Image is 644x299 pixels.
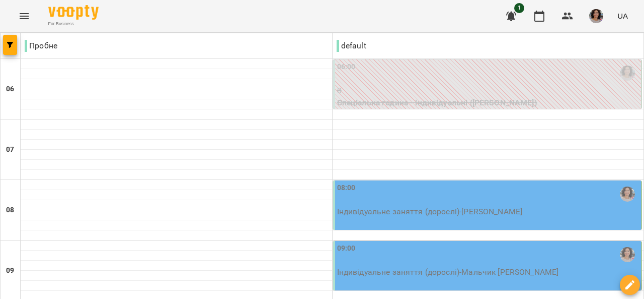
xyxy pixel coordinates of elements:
[337,266,639,278] p: Індивідуальне заняття (дорослі) - Мальчик [PERSON_NAME]
[6,265,14,276] h6: 09
[6,144,14,155] h6: 07
[620,187,635,202] img: Гавурська Надія Вікторівна
[514,3,524,13] span: 1
[6,205,14,216] h6: 08
[337,40,366,52] p: default
[337,243,356,254] label: 09:00
[620,247,635,262] img: Гавурська Надія Вікторівна
[589,9,603,23] img: d9c92f593e129183708ef02aeb897e7f.jpg
[12,4,36,28] button: Menu
[48,5,99,20] img: Voopty Logo
[620,66,635,81] img: Гавурська Надія Вікторівна
[617,11,628,21] span: UA
[337,183,356,194] label: 08:00
[25,40,57,52] p: Пробне
[6,84,14,95] h6: 06
[337,97,639,109] p: Спеціальна година - індивідуальні ([PERSON_NAME])
[337,206,639,218] p: Індивідуальне заняття (дорослі) - [PERSON_NAME]
[613,7,632,25] button: UA
[337,85,639,97] p: 0
[337,62,356,73] label: 06:00
[48,21,99,27] span: For Business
